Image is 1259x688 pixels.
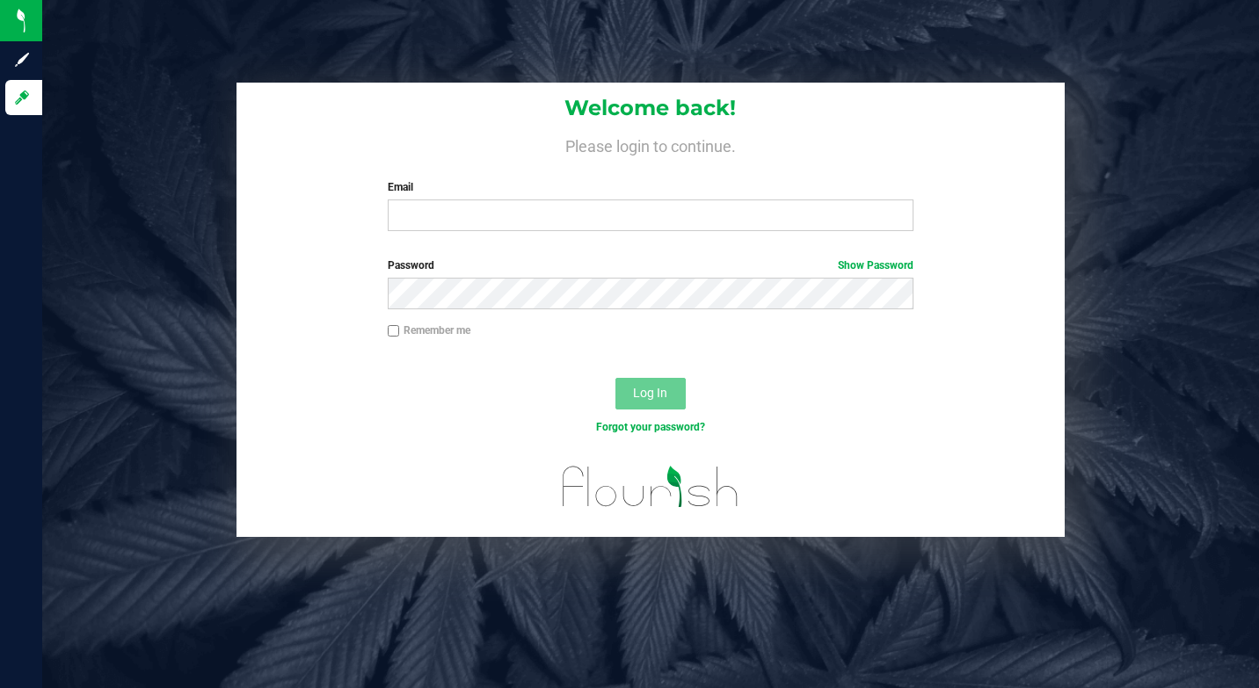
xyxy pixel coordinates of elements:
h4: Please login to continue. [237,134,1066,155]
label: Email [388,179,913,195]
inline-svg: Sign up [13,51,31,69]
span: Log In [633,386,667,400]
a: Show Password [838,259,913,272]
img: flourish_logo.svg [547,453,754,520]
a: Forgot your password? [596,421,705,433]
button: Log In [615,378,686,409]
span: Password [388,259,434,272]
h1: Welcome back! [237,97,1066,119]
input: Remember me [388,325,400,337]
label: Remember me [388,322,470,338]
inline-svg: Log in [13,89,31,106]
